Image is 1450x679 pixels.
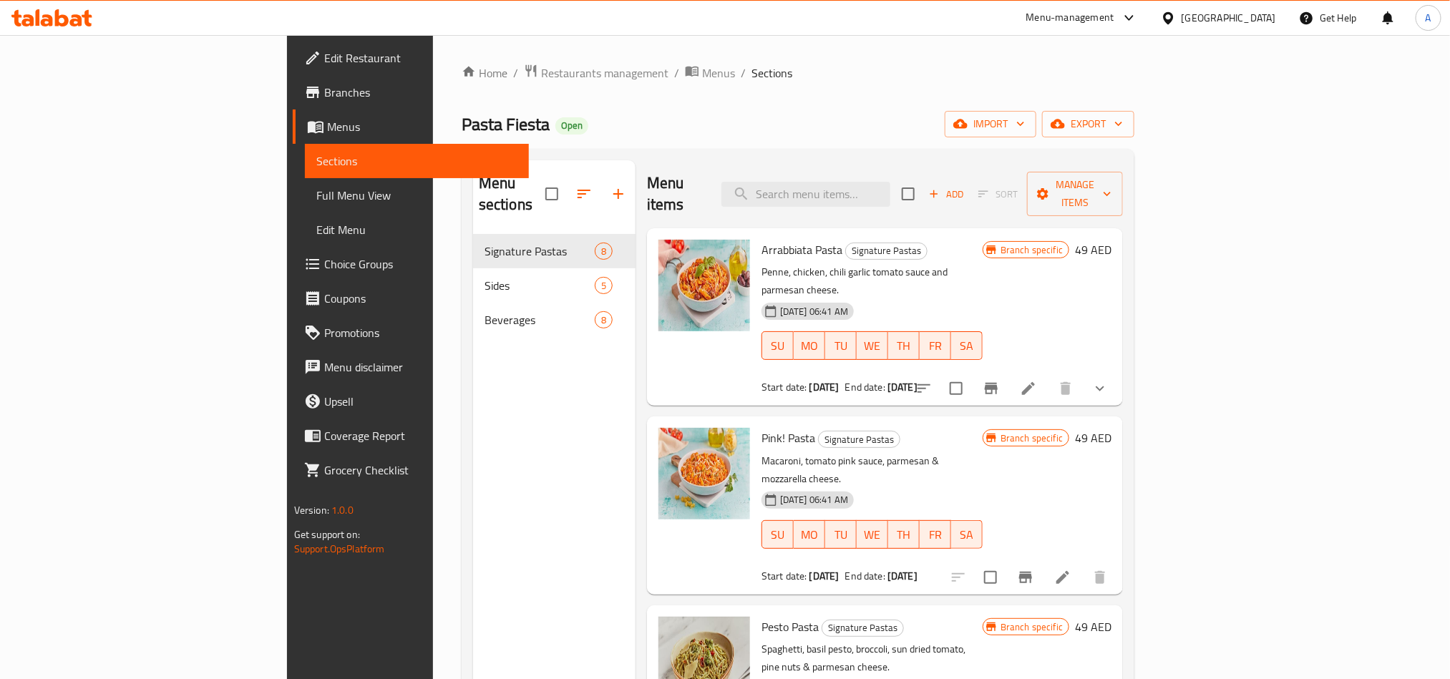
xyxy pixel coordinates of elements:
[845,243,928,260] div: Signature Pastas
[524,64,668,82] a: Restaurants management
[601,177,636,211] button: Add section
[485,243,595,260] span: Signature Pastas
[316,152,517,170] span: Sections
[473,234,636,268] div: Signature Pastas8
[1054,569,1071,586] a: Edit menu item
[293,75,529,109] a: Branches
[293,281,529,316] a: Coupons
[887,567,918,585] b: [DATE]
[956,115,1025,133] span: import
[324,255,517,273] span: Choice Groups
[893,179,923,209] span: Select section
[888,520,920,549] button: TH
[331,501,354,519] span: 1.0.0
[762,640,983,676] p: Spaghetti, basil pesto, broccoli, sun dried tomato, pine nuts & parmesan cheese.
[794,331,825,360] button: MO
[941,373,971,404] span: Select to update
[920,520,951,549] button: FR
[951,331,983,360] button: SA
[762,378,807,396] span: Start date:
[799,524,819,545] span: MO
[923,183,969,205] span: Add item
[1075,240,1111,260] h6: 49 AED
[857,331,888,360] button: WE
[1048,371,1083,406] button: delete
[595,243,613,260] div: items
[324,324,517,341] span: Promotions
[293,384,529,419] a: Upsell
[324,290,517,307] span: Coupons
[831,336,851,356] span: TU
[774,493,854,507] span: [DATE] 06:41 AM
[923,183,969,205] button: Add
[762,616,819,638] span: Pesto Pasta
[293,350,529,384] a: Menu disclaimer
[647,172,704,215] h2: Menu items
[762,239,842,260] span: Arrabbiata Pasta
[293,419,529,453] a: Coverage Report
[907,371,941,406] button: sort-choices
[473,268,636,303] div: Sides5
[762,331,794,360] button: SU
[825,331,857,360] button: TU
[762,520,794,549] button: SU
[324,84,517,101] span: Branches
[819,431,900,448] span: Signature Pastas
[799,336,819,356] span: MO
[537,179,567,209] span: Select all sections
[293,453,529,487] a: Grocery Checklist
[293,41,529,75] a: Edit Restaurant
[1008,560,1043,595] button: Branch-specific-item
[862,336,882,356] span: WE
[995,243,1069,257] span: Branch specific
[888,331,920,360] button: TH
[957,524,977,545] span: SA
[595,313,612,327] span: 8
[473,303,636,337] div: Beverages8
[462,64,1134,82] nav: breadcrumb
[324,49,517,67] span: Edit Restaurant
[831,524,851,545] span: TU
[595,279,612,293] span: 5
[762,452,983,488] p: Macaroni, tomato pink sauce, parmesan & mozzarella cheese.
[975,562,1006,592] span: Select to update
[762,567,807,585] span: Start date:
[1027,172,1123,216] button: Manage items
[894,524,914,545] span: TH
[595,311,613,328] div: items
[809,378,840,396] b: [DATE]
[541,64,668,82] span: Restaurants management
[969,183,1027,205] span: Select section first
[702,64,735,82] span: Menus
[324,461,517,479] span: Grocery Checklist
[894,336,914,356] span: TH
[741,64,746,82] li: /
[768,336,788,356] span: SU
[305,178,529,213] a: Full Menu View
[846,243,927,259] span: Signature Pastas
[762,427,815,449] span: Pink! Pasta
[1026,9,1114,26] div: Menu-management
[768,524,788,545] span: SU
[294,539,385,558] a: Support.OpsPlatform
[927,186,965,202] span: Add
[316,221,517,238] span: Edit Menu
[674,64,679,82] li: /
[485,311,595,328] span: Beverages
[462,108,550,140] span: Pasta Fiesta
[324,393,517,410] span: Upsell
[324,358,517,376] span: Menu disclaimer
[293,247,529,281] a: Choice Groups
[595,277,613,294] div: items
[951,520,983,549] button: SA
[822,620,903,636] span: Signature Pastas
[925,336,945,356] span: FR
[862,524,882,545] span: WE
[485,277,595,294] span: Sides
[1042,111,1134,137] button: export
[1075,428,1111,448] h6: 49 AED
[1054,115,1123,133] span: export
[1020,380,1037,397] a: Edit menu item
